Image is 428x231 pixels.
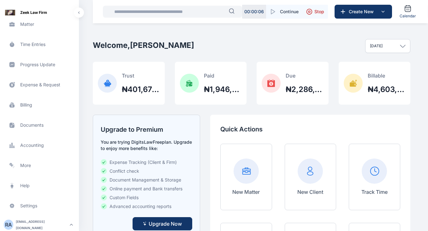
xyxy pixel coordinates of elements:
[4,57,75,72] a: progress update
[122,84,159,95] h2: ₦401,674,996.00
[93,40,194,50] h2: Welcome, [PERSON_NAME]
[101,125,192,134] h2: Upgrade to Premium
[314,9,324,15] span: Stop
[110,168,139,174] span: Conflict check
[110,177,181,183] span: Document Management & Storage
[400,14,416,19] span: Calendar
[110,186,182,192] span: Online payment and Bank transfers
[368,72,405,79] p: Billable
[4,198,75,213] a: settings
[266,5,302,19] button: Continue
[286,84,323,95] h2: ₦2,286,770.70
[101,139,192,152] p: You are trying DigitsLaw Free plan. Upgrade to enjoy more benefits like:
[232,188,260,196] p: New Matter
[280,9,299,15] span: Continue
[302,5,328,19] button: Stop
[4,77,75,92] a: expense & request
[4,17,75,32] a: matter
[297,188,323,196] p: New Client
[110,194,139,201] span: Custom Fields
[110,203,171,210] span: Advanced accounting reports
[361,188,388,196] p: Track Time
[244,9,264,15] p: 00 : 00 : 06
[16,218,68,231] div: [EMAIL_ADDRESS][DOMAIN_NAME]
[204,84,241,95] h2: ₦1,946,461.98
[149,220,182,228] span: Upgrade Now
[4,178,75,193] a: help
[368,84,405,95] h2: ₦4,603,409.98
[397,2,419,21] a: Calendar
[286,72,323,79] p: Due
[4,221,13,228] div: R A
[4,118,75,133] a: documents
[204,72,241,79] p: Paid
[4,37,75,52] a: time entries
[4,97,75,113] a: billing
[110,159,177,165] span: Expense Tracking (Client & Firm)
[4,138,75,153] a: accounting
[133,217,192,230] button: Upgrade Now
[346,9,379,15] span: Create New
[4,158,75,173] a: more
[4,220,13,230] button: RA
[370,43,383,49] p: [DATE]
[335,5,392,19] button: Create New
[220,125,400,134] p: Quick Actions
[122,72,159,79] p: Trust
[20,9,47,16] span: Zeek Law Firm
[4,218,75,231] button: RA[EMAIL_ADDRESS][DOMAIN_NAME]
